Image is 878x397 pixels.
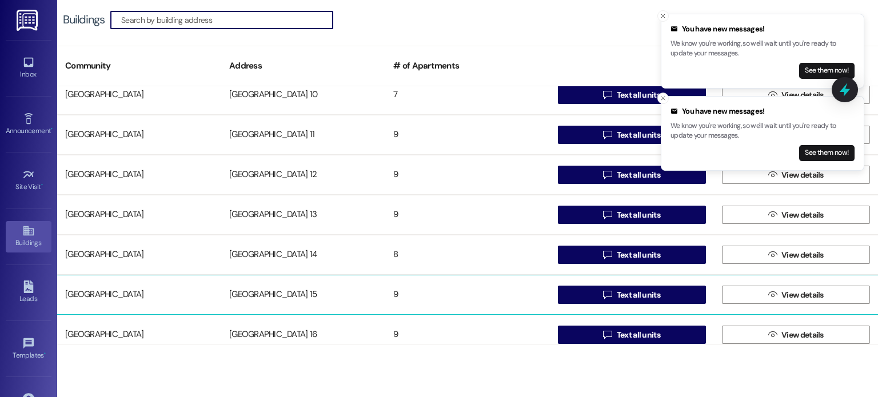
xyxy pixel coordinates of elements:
[6,277,51,308] a: Leads
[603,210,612,219] i: 
[558,286,706,304] button: Text all units
[603,330,612,339] i: 
[57,203,221,226] div: [GEOGRAPHIC_DATA]
[6,334,51,364] a: Templates •
[603,170,612,179] i: 
[57,283,221,306] div: [GEOGRAPHIC_DATA]
[781,329,824,341] span: View details
[17,10,40,31] img: ResiDesk Logo
[6,221,51,252] a: Buildings
[722,286,870,304] button: View details
[385,52,549,80] div: # of Apartments
[617,329,660,341] span: Text all units
[385,203,549,226] div: 9
[57,83,221,106] div: [GEOGRAPHIC_DATA]
[799,145,855,161] button: See them now!
[671,39,855,59] p: We know you're working, so we'll wait until you're ready to update your messages.
[6,165,51,196] a: Site Visit •
[617,129,660,141] span: Text all units
[603,90,612,99] i: 
[121,12,333,28] input: Search by building address
[558,206,706,224] button: Text all units
[51,125,53,133] span: •
[671,121,855,141] p: We know you're working, so we'll wait until you're ready to update your messages.
[221,52,385,80] div: Address
[781,289,824,301] span: View details
[603,130,612,139] i: 
[603,290,612,299] i: 
[781,209,824,221] span: View details
[57,52,221,80] div: Community
[221,323,385,346] div: [GEOGRAPHIC_DATA] 16
[57,163,221,186] div: [GEOGRAPHIC_DATA]
[671,23,855,35] div: You have new messages!
[57,243,221,266] div: [GEOGRAPHIC_DATA]
[671,106,855,117] div: You have new messages!
[385,123,549,146] div: 9
[558,246,706,264] button: Text all units
[221,203,385,226] div: [GEOGRAPHIC_DATA] 13
[722,246,870,264] button: View details
[617,209,660,221] span: Text all units
[558,126,706,144] button: Text all units
[558,326,706,344] button: Text all units
[385,83,549,106] div: 7
[781,169,824,181] span: View details
[657,10,669,22] button: Close toast
[617,249,660,261] span: Text all units
[657,93,669,104] button: Close toast
[221,83,385,106] div: [GEOGRAPHIC_DATA] 10
[57,123,221,146] div: [GEOGRAPHIC_DATA]
[603,250,612,259] i: 
[221,123,385,146] div: [GEOGRAPHIC_DATA] 11
[781,249,824,261] span: View details
[768,170,777,179] i: 
[617,289,660,301] span: Text all units
[617,89,660,101] span: Text all units
[57,323,221,346] div: [GEOGRAPHIC_DATA]
[44,350,46,358] span: •
[221,243,385,266] div: [GEOGRAPHIC_DATA] 14
[768,210,777,219] i: 
[768,290,777,299] i: 
[385,243,549,266] div: 8
[617,169,660,181] span: Text all units
[385,283,549,306] div: 9
[722,326,870,344] button: View details
[799,63,855,79] button: See them now!
[722,206,870,224] button: View details
[768,250,777,259] i: 
[385,323,549,346] div: 9
[41,181,43,189] span: •
[385,163,549,186] div: 9
[221,163,385,186] div: [GEOGRAPHIC_DATA] 12
[558,86,706,104] button: Text all units
[221,283,385,306] div: [GEOGRAPHIC_DATA] 15
[63,14,105,26] div: Buildings
[768,330,777,339] i: 
[722,166,870,184] button: View details
[558,166,706,184] button: Text all units
[6,53,51,83] a: Inbox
